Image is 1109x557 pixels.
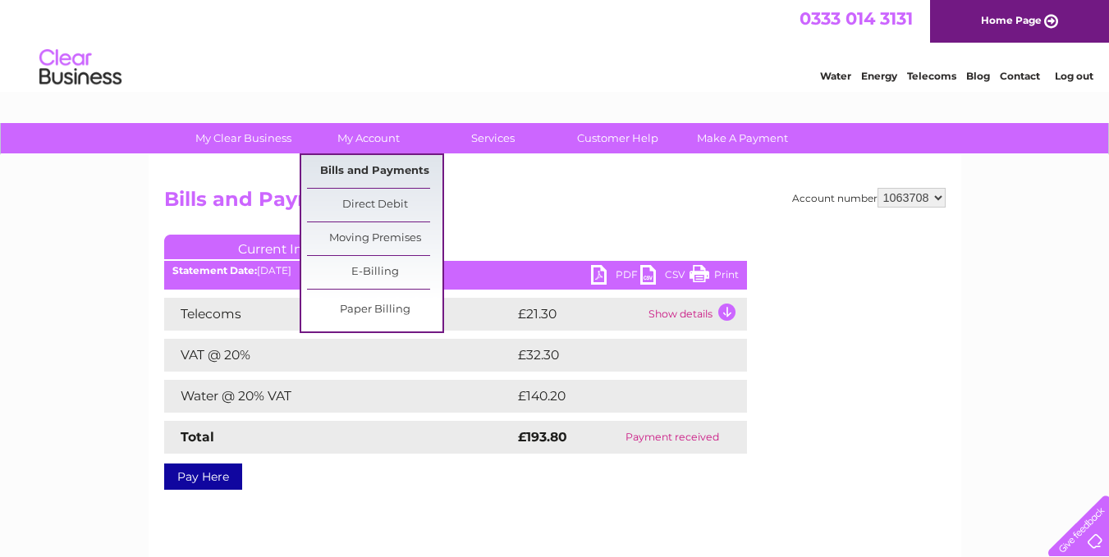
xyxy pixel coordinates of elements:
[176,123,311,153] a: My Clear Business
[164,265,747,276] div: [DATE]
[181,429,214,445] strong: Total
[598,421,747,454] td: Payment received
[39,43,122,93] img: logo.png
[164,298,514,331] td: Telecoms
[300,123,436,153] a: My Account
[1055,70,1093,82] a: Log out
[307,256,442,289] a: E-Billing
[675,123,810,153] a: Make A Payment
[167,9,943,80] div: Clear Business is a trading name of Verastar Limited (registered in [GEOGRAPHIC_DATA] No. 3667643...
[1000,70,1040,82] a: Contact
[792,188,946,208] div: Account number
[591,265,640,289] a: PDF
[690,265,739,289] a: Print
[164,463,242,490] a: Pay Here
[644,298,747,331] td: Show details
[907,70,956,82] a: Telecoms
[514,298,644,331] td: £21.30
[640,265,690,289] a: CSV
[514,339,713,372] td: £32.30
[307,294,442,326] a: Paper Billing
[307,155,442,188] a: Bills and Payments
[861,70,897,82] a: Energy
[820,70,851,82] a: Water
[164,380,514,413] td: Water @ 20% VAT
[425,123,561,153] a: Services
[164,235,410,259] a: Current Invoice
[966,70,990,82] a: Blog
[172,264,257,276] b: Statement Date:
[307,189,442,221] a: Direct Debit
[164,339,514,372] td: VAT @ 20%
[164,188,946,219] h2: Bills and Payments
[514,380,717,413] td: £140.20
[518,429,567,445] strong: £193.80
[307,222,442,255] a: Moving Premises
[800,8,913,29] a: 0333 014 3131
[550,123,685,153] a: Customer Help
